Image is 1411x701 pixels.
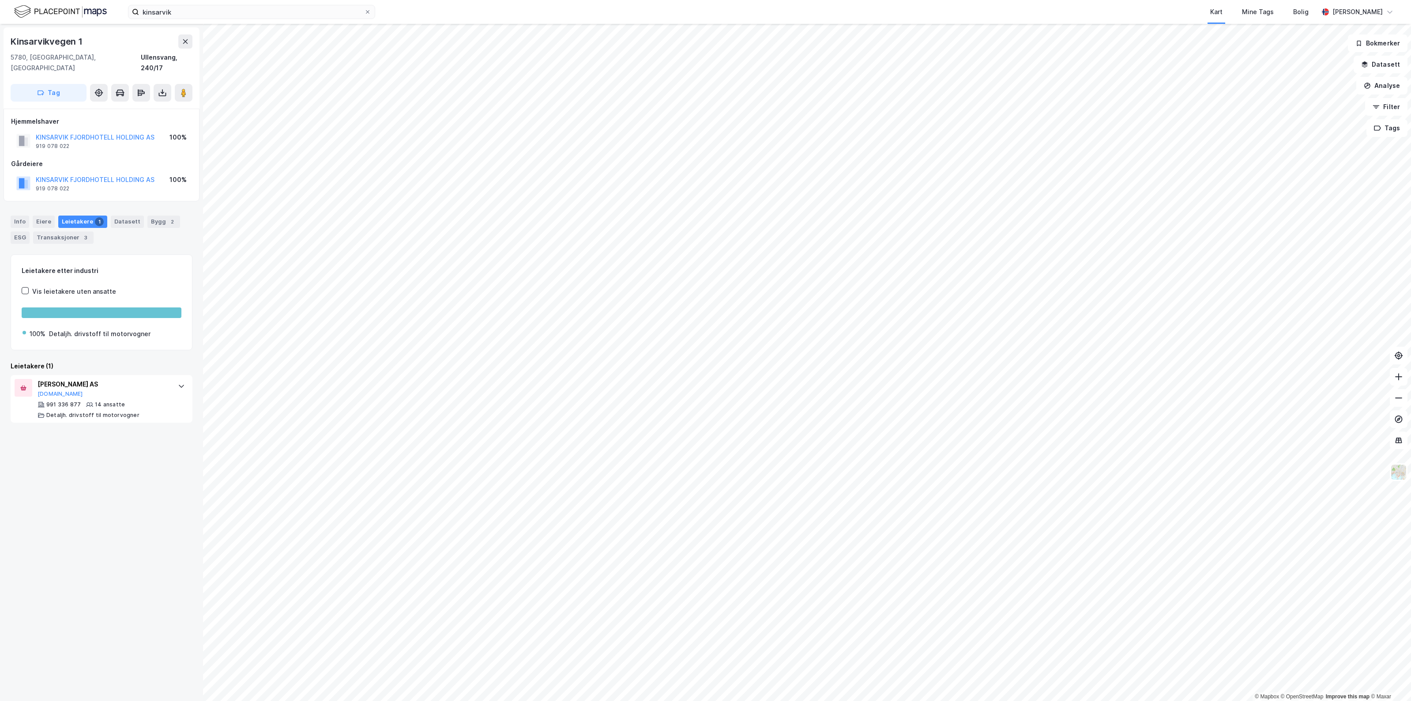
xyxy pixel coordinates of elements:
[95,217,104,226] div: 1
[11,216,29,228] div: Info
[141,52,192,73] div: Ullensvang, 240/17
[1365,98,1407,116] button: Filter
[46,412,139,419] div: Detaljh. drivstoff til motorvogner
[11,116,192,127] div: Hjemmelshaver
[95,401,125,408] div: 14 ansatte
[1242,7,1274,17] div: Mine Tags
[1210,7,1223,17] div: Kart
[11,52,141,73] div: 5780, [GEOGRAPHIC_DATA], [GEOGRAPHIC_DATA]
[33,231,94,244] div: Transaksjoner
[36,143,69,150] div: 919 078 022
[1354,56,1407,73] button: Datasett
[33,216,55,228] div: Eiere
[38,379,169,390] div: [PERSON_NAME] AS
[49,329,151,339] div: Detaljh. drivstoff til motorvogner
[11,231,30,244] div: ESG
[169,132,187,143] div: 100%
[147,216,180,228] div: Bygg
[168,217,177,226] div: 2
[111,216,144,228] div: Datasett
[11,84,87,102] button: Tag
[14,4,107,19] img: logo.f888ab2527a4732fd821a326f86c7f29.svg
[11,34,84,49] div: Kinsarvikvegen 1
[1281,693,1324,700] a: OpenStreetMap
[81,233,90,242] div: 3
[22,265,181,276] div: Leietakere etter industri
[169,174,187,185] div: 100%
[1255,693,1279,700] a: Mapbox
[46,401,81,408] div: 991 336 877
[11,361,192,371] div: Leietakere (1)
[36,185,69,192] div: 919 078 022
[38,390,83,398] button: [DOMAIN_NAME]
[32,286,116,297] div: Vis leietakere uten ansatte
[1293,7,1309,17] div: Bolig
[30,329,45,339] div: 100%
[1367,659,1411,701] iframe: Chat Widget
[1366,119,1407,137] button: Tags
[1326,693,1370,700] a: Improve this map
[1390,464,1407,481] img: Z
[1356,77,1407,95] button: Analyse
[1332,7,1383,17] div: [PERSON_NAME]
[139,5,364,19] input: Søk på adresse, matrikkel, gårdeiere, leietakere eller personer
[1348,34,1407,52] button: Bokmerker
[11,159,192,169] div: Gårdeiere
[58,216,107,228] div: Leietakere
